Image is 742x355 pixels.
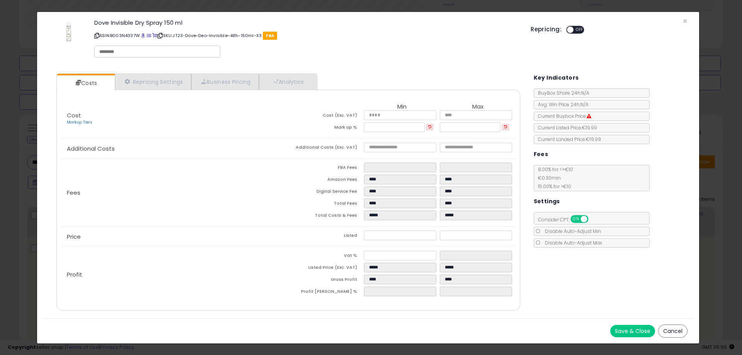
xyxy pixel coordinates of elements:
[534,197,560,206] h5: Settings
[534,101,589,108] span: Avg. Win Price 24h: N/A
[534,73,579,83] h5: Key Indicators
[57,75,114,91] a: Costs
[288,287,364,299] td: Profit [PERSON_NAME] %
[534,216,599,223] span: Consider CPT:
[259,74,316,90] a: Analytics
[571,216,581,223] span: ON
[288,263,364,275] td: Listed Price (Exc. VAT)
[288,231,364,243] td: Listed
[288,110,364,122] td: Cost (Exc. VAT)
[263,32,277,40] span: FBA
[682,15,688,27] span: ×
[534,149,548,159] h5: Fees
[61,190,288,196] p: Fees
[587,114,591,119] i: Suppressed Buy Box
[534,166,573,190] span: 8.00 % for <= €10
[288,163,364,175] td: FBA Fees
[288,187,364,199] td: Digital Service Fee
[57,20,80,43] img: 31jaB7C1gmL._SL60_.jpg
[61,234,288,240] p: Price
[288,251,364,263] td: Vat %
[288,175,364,187] td: Amazon Fees
[94,20,519,25] h3: Dove Invisible Dry Spray 150 ml
[147,32,151,39] a: All offer listings
[534,113,591,119] span: Current Buybox Price:
[574,27,586,33] span: OFF
[610,325,655,337] button: Save & Close
[94,29,519,42] p: ASIN: B003N4337W | SKU: JT23-Dove-Deo-Invisible-48h-150ml-X3
[534,175,561,181] span: €0.30 min
[364,104,440,110] th: Min
[141,32,145,39] a: BuyBox page
[534,183,571,190] span: 15.00 % for > €10
[288,143,364,155] td: Additional Costs (Exc. VAT)
[67,119,92,125] a: Markup Tiers
[61,146,288,152] p: Additional Costs
[288,211,364,223] td: Total Costs & Fees
[61,112,288,126] p: Cost
[152,32,157,39] a: Your listing only
[534,90,589,96] span: BuyBox Share 24h: N/A
[61,272,288,278] p: Profit
[541,228,601,234] span: Disable Auto-Adjust Min
[534,124,597,131] span: Current Listed Price: €19.99
[531,26,562,32] h5: Repricing:
[191,74,259,90] a: Business Pricing
[587,216,599,223] span: OFF
[288,122,364,134] td: Mark up %
[534,136,601,143] span: Current Landed Price: €19.99
[440,104,516,110] th: Max
[541,239,602,246] span: Disable Auto-Adjust Max
[288,199,364,211] td: Total Fees
[115,74,191,90] a: Repricing Settings
[288,275,364,287] td: Gross Profit
[658,324,688,338] button: Cancel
